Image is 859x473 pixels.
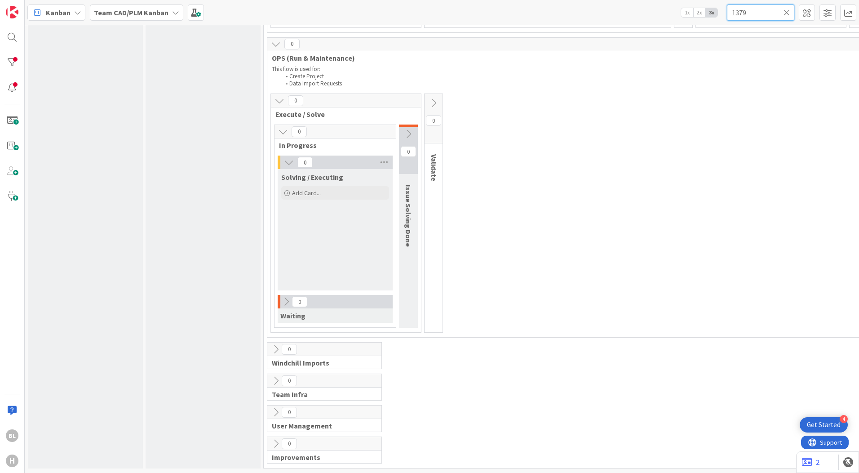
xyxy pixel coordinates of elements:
[46,7,71,18] span: Kanban
[272,453,370,462] span: Improvements
[802,457,819,468] a: 2
[292,296,307,307] span: 0
[272,421,370,430] span: User Management
[288,95,303,106] span: 0
[807,420,841,429] div: Get Started
[429,154,438,181] span: Validate
[281,173,343,182] span: Solving / Executing
[284,39,300,49] span: 0
[681,8,693,17] span: 1x
[272,358,370,367] span: Windchill Imports
[94,8,168,17] b: Team CAD/PLM Kanban
[279,141,385,150] span: In Progress
[282,375,297,386] span: 0
[282,407,297,418] span: 0
[693,8,705,17] span: 2x
[19,1,41,12] span: Support
[705,8,717,17] span: 3x
[272,390,370,399] span: Team Infra
[840,415,848,423] div: 4
[426,115,441,126] span: 0
[297,157,313,168] span: 0
[6,6,18,18] img: Visit kanbanzone.com
[282,344,297,355] span: 0
[727,4,794,21] input: Quick Filter...
[275,110,410,119] span: Execute / Solve
[800,417,848,433] div: Open Get Started checklist, remaining modules: 4
[292,189,321,197] span: Add Card...
[282,438,297,449] span: 0
[6,429,18,442] div: BL
[404,185,413,247] span: Issue Solving Done
[292,126,307,137] span: 0
[280,311,306,320] span: Waiting
[6,455,18,467] div: H
[401,146,416,157] span: 0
